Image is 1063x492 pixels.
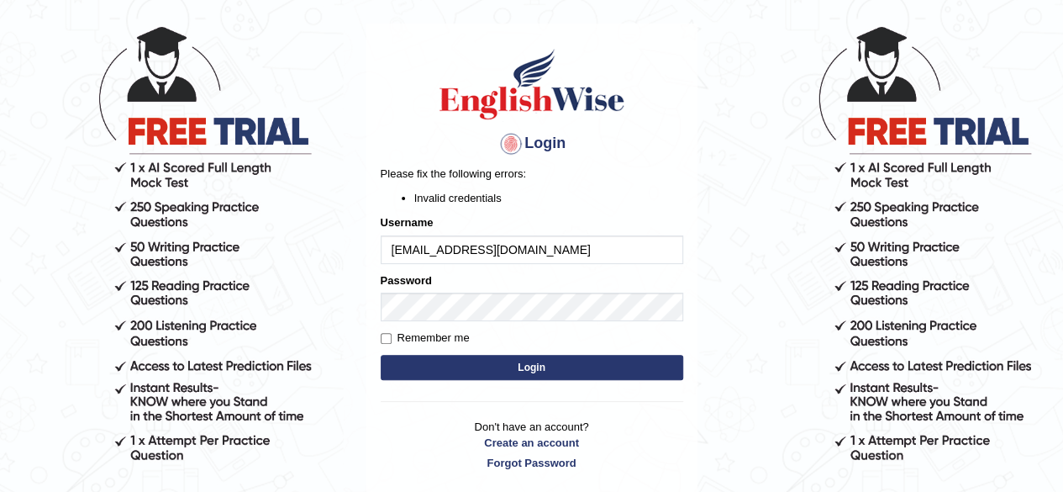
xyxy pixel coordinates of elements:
a: Forgot Password [381,455,683,471]
h4: Login [381,130,683,157]
img: Logo of English Wise sign in for intelligent practice with AI [436,46,628,122]
a: Create an account [381,435,683,451]
label: Remember me [381,330,470,347]
label: Password [381,272,432,288]
button: Login [381,355,683,380]
label: Username [381,214,434,230]
p: Don't have an account? [381,419,683,471]
li: Invalid credentials [414,190,683,206]
p: Please fix the following errors: [381,166,683,182]
input: Remember me [381,333,392,344]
